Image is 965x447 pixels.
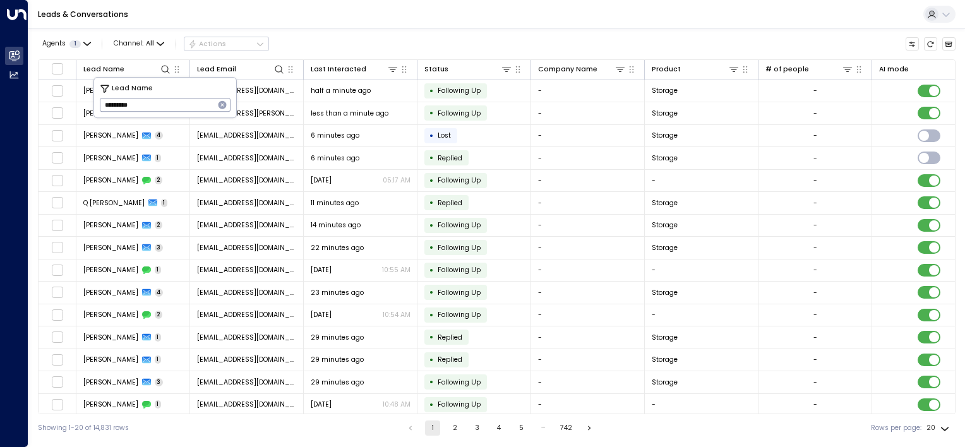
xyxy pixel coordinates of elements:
span: Kieran Mulock-Bentley [83,333,138,342]
span: Toggle select row [51,129,63,141]
div: … [536,420,551,436]
span: Toggle select row [51,309,63,321]
span: 1 [155,154,162,162]
span: olliecose@hotmail.com [197,355,297,364]
nav: pagination navigation [402,420,597,436]
span: 1 [161,199,168,207]
span: Toggle select row [51,354,63,366]
td: - [645,394,758,416]
button: Go to page 4 [491,420,506,436]
span: Storage [652,131,678,140]
span: All [146,40,154,47]
span: Christina Lal [83,131,138,140]
button: Go to page 2 [447,420,462,436]
div: - [813,176,817,185]
span: Nicola Wilson [83,220,138,230]
div: - [813,198,817,208]
span: less than a minute ago [311,109,388,118]
div: Lead Name [83,63,172,75]
div: - [813,355,817,364]
span: stacey_orme@hotmail.co.uk [197,243,297,253]
span: Toggle select row [51,287,63,299]
button: Go to page 742 [558,420,575,436]
p: 10:48 AM [383,400,411,409]
span: Christina Lal [83,176,138,185]
span: 2 [155,311,163,319]
span: 29 minutes ago [311,355,364,364]
span: 1 [69,40,81,48]
div: Lead Email [197,64,236,75]
td: - [531,237,645,259]
span: qjzaifu@gmail.com [197,198,297,208]
div: Lead Name [83,64,124,75]
div: Status [424,63,513,75]
span: Toggle select row [51,219,63,231]
button: page 1 [425,420,440,436]
button: Go to page 3 [469,420,484,436]
button: Customize [906,37,920,51]
span: Toggle select row [51,331,63,343]
div: - [813,153,817,163]
span: Toggle select row [51,376,63,388]
div: Product [652,63,740,75]
span: londonjavid@yahoo.co.uk [197,288,297,297]
td: - [531,170,645,192]
div: Button group with a nested menu [184,37,269,52]
span: 1 [155,333,162,342]
span: Christina Lal [83,153,138,163]
span: nicolamoxon@hotmail.co.uk [197,220,297,230]
td: - [531,259,645,282]
span: Oct 04, 2025 [311,265,332,275]
span: 29 minutes ago [311,378,364,387]
button: Go to next page [582,420,597,436]
span: Following Up [438,310,481,319]
span: 4 [155,131,164,140]
span: Following Up [438,176,481,185]
span: Toggle select row [51,242,63,254]
td: - [531,192,645,214]
div: Showing 1-20 of 14,831 rows [38,423,129,433]
div: - [813,243,817,253]
span: Replied [438,355,462,364]
a: Leads & Conversations [38,9,128,20]
span: Storage [652,288,678,297]
span: Jake Holden [83,400,138,409]
div: Last Interacted [311,64,366,75]
span: Following Up [438,109,481,118]
span: Replied [438,153,462,163]
span: Zaiti Waddell [83,109,138,118]
div: • [429,329,434,345]
p: 05:17 AM [383,176,411,185]
div: - [813,265,817,275]
span: Storage [652,243,678,253]
span: 22 minutes ago [311,243,364,253]
span: 6 minutes ago [311,131,359,140]
button: Archived Leads [942,37,956,51]
div: • [429,83,434,99]
div: - [813,131,817,140]
div: Status [424,64,448,75]
span: 2 [155,221,163,229]
span: jh_interiors@outlook.com [197,400,297,409]
span: Storage [652,355,678,364]
span: Channel: [110,37,168,51]
span: christinalal9295@gmail.com [197,176,297,185]
span: Javid Variava [83,288,138,297]
span: Q Zaidi [83,198,145,208]
td: - [645,259,758,282]
td: - [531,80,645,102]
td: - [531,215,645,237]
span: 3 [155,378,164,386]
span: 4 [155,289,164,297]
span: christinalal9295@gmail.com [197,131,297,140]
div: - [813,86,817,95]
span: Stacey Miller [83,243,138,253]
span: 11 minutes ago [311,198,359,208]
td: - [531,282,645,304]
span: Storage [652,378,678,387]
span: Toggle select row [51,264,63,276]
span: Following Up [438,220,481,230]
div: - [813,400,817,409]
div: Actions [188,40,227,49]
span: stacey_orme@hotmail.co.uk [197,265,297,275]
